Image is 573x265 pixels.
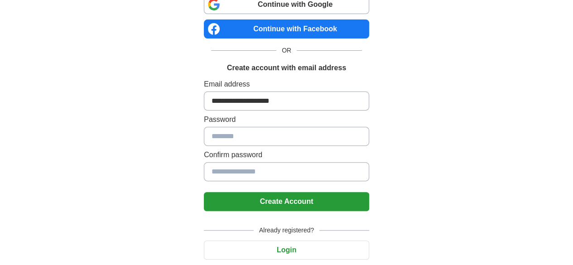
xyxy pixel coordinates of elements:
label: Email address [204,79,369,90]
span: Already registered? [254,226,319,235]
button: Login [204,241,369,260]
label: Confirm password [204,149,369,160]
span: OR [276,46,297,55]
h1: Create account with email address [227,63,346,73]
button: Create Account [204,192,369,211]
a: Continue with Facebook [204,19,369,39]
a: Login [204,246,369,254]
label: Password [204,114,369,125]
